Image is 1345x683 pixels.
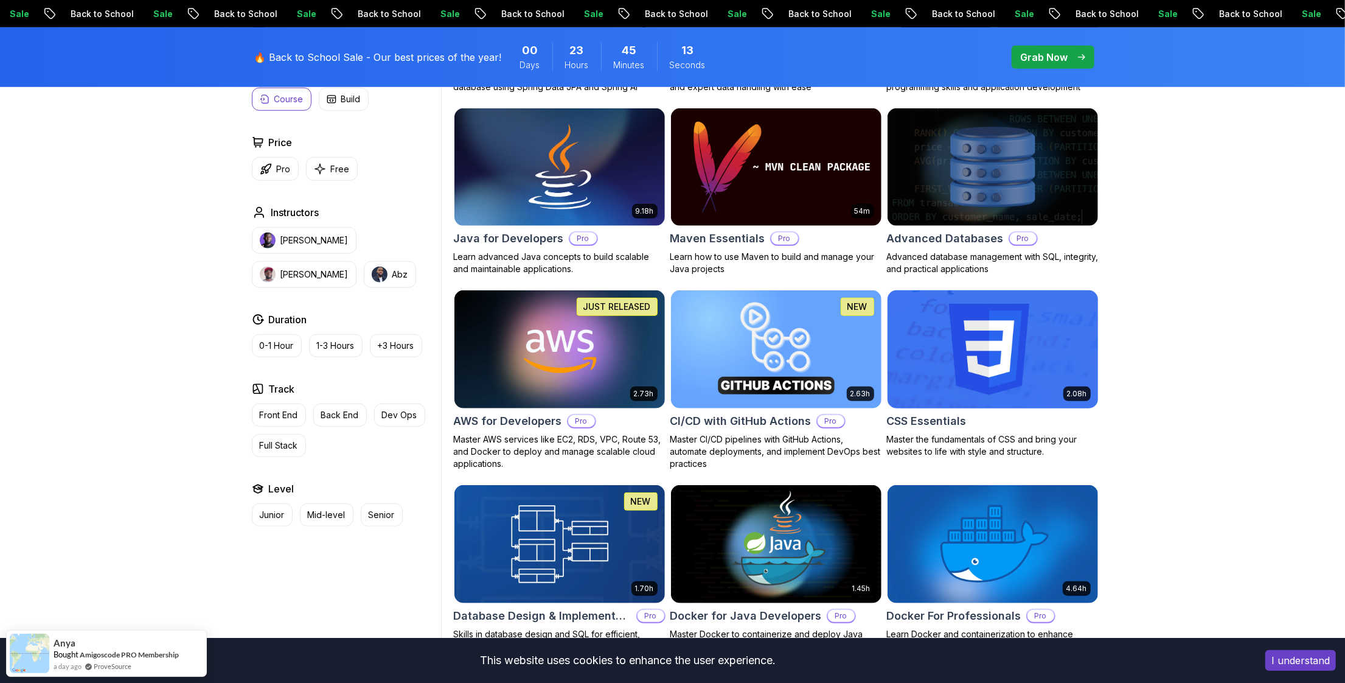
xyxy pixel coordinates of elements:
[9,647,1247,674] div: This website uses cookies to enhance the user experience.
[887,433,1099,458] p: Master the fundamentals of CSS and bring your websites to life with style and structure.
[671,108,881,226] img: Maven Essentials card
[252,434,306,457] button: Full Stack
[888,485,1098,603] img: Docker For Professionals card
[277,163,291,175] p: Pro
[308,509,346,521] p: Mid-level
[887,251,1099,275] p: Advanced database management with SQL, integrity, and practical applications
[141,8,180,20] p: Sale
[670,413,812,430] h2: CI/CD with GitHub Actions
[1021,50,1068,65] p: Grab Now
[1066,584,1087,594] p: 4.64h
[58,8,141,20] p: Back to School
[850,389,871,399] p: 2.63h
[583,301,651,313] p: JUST RELEASED
[638,610,664,622] p: Pro
[454,108,666,276] a: Java for Developers card9.18hJava for DevelopersProLearn advanced Java concepts to build scalable...
[671,485,881,603] img: Docker for Java Developers card
[670,628,882,677] p: Master Docker to containerize and deploy Java applications efficiently. From basics to advanced J...
[570,42,584,59] span: 23 Hours
[269,382,295,396] h2: Track
[317,340,355,352] p: 1-3 Hours
[771,233,798,245] p: Pro
[454,413,562,430] h2: AWS for Developers
[54,650,78,659] span: Bought
[313,404,367,427] button: Back End
[94,661,131,671] a: ProveSource
[274,93,304,105] p: Course
[321,409,359,421] p: Back End
[570,233,597,245] p: Pro
[1067,389,1087,399] p: 2.08h
[306,157,358,181] button: Free
[454,290,666,470] a: AWS for Developers card2.73hJUST RELEASEDAWS for DevelopersProMaster AWS services like EC2, RDS, ...
[887,230,1004,247] h2: Advanced Databases
[633,8,715,20] p: Back to School
[828,610,855,622] p: Pro
[374,404,425,427] button: Dev Ops
[428,8,467,20] p: Sale
[1146,8,1185,20] p: Sale
[670,433,882,470] p: Master CI/CD pipelines with GitHub Actions, automate deployments, and implement DevOps best pract...
[252,503,293,527] button: Junior
[269,312,307,327] h2: Duration
[454,108,665,226] img: Java for Developers card
[10,634,49,673] img: provesource social proof notification image
[341,93,361,105] p: Build
[818,415,844,427] p: Pro
[631,496,651,508] p: NEW
[622,42,636,59] span: 45 Minutes
[715,8,754,20] p: Sale
[280,234,349,247] p: [PERSON_NAME]
[454,485,665,603] img: Database Design & Implementation card
[670,485,882,677] a: Docker for Java Developers card1.45hDocker for Java DevelopersProMaster Docker to containerize an...
[254,50,502,65] p: 🔥 Back to School Sale - Our best prices of the year!
[614,59,645,71] span: Minutes
[280,268,349,281] p: [PERSON_NAME]
[285,8,324,20] p: Sale
[252,227,356,254] button: instructor img[PERSON_NAME]
[522,42,538,59] span: 0 Days
[260,267,276,282] img: instructor img
[1290,8,1329,20] p: Sale
[670,59,706,71] span: Seconds
[260,509,285,521] p: Junior
[852,584,871,594] p: 1.45h
[252,88,311,111] button: Course
[260,340,294,352] p: 0-1 Hour
[1265,650,1336,671] button: Accept cookies
[260,233,276,248] img: instructor img
[454,485,666,653] a: Database Design & Implementation card1.70hNEWDatabase Design & ImplementationProSkills in databas...
[776,8,859,20] p: Back to School
[202,8,285,20] p: Back to School
[670,608,822,625] h2: Docker for Java Developers
[887,108,1099,276] a: Advanced Databases cardAdvanced DatabasesProAdvanced database management with SQL, integrity, and...
[887,608,1021,625] h2: Docker For Professionals
[635,584,654,594] p: 1.70h
[346,8,428,20] p: Back to School
[252,261,356,288] button: instructor img[PERSON_NAME]
[454,230,564,247] h2: Java for Developers
[252,334,302,357] button: 0-1 Hour
[670,108,882,276] a: Maven Essentials card54mMaven EssentialsProLearn how to use Maven to build and manage your Java p...
[454,290,665,408] img: AWS for Developers card
[370,334,422,357] button: +3 Hours
[568,415,595,427] p: Pro
[670,230,765,247] h2: Maven Essentials
[847,301,867,313] p: NEW
[887,485,1099,665] a: Docker For Professionals card4.64hDocker For ProfessionalsProLearn Docker and containerization to...
[520,59,540,71] span: Days
[1207,8,1290,20] p: Back to School
[859,8,898,20] p: Sale
[671,290,881,408] img: CI/CD with GitHub Actions card
[565,59,589,71] span: Hours
[252,157,299,181] button: Pro
[572,8,611,20] p: Sale
[454,628,666,653] p: Skills in database design and SQL for efficient, robust backend development
[80,650,179,659] a: Amigoscode PRO Membership
[372,267,388,282] img: instructor img
[1010,233,1037,245] p: Pro
[888,108,1098,226] img: Advanced Databases card
[54,638,75,648] span: Anya
[331,163,350,175] p: Free
[269,135,293,150] h2: Price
